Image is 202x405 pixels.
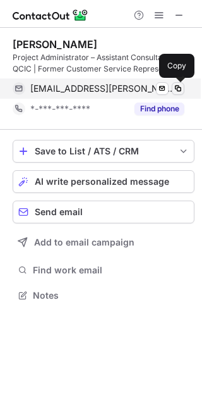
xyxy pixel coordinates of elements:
button: Reveal Button [134,103,184,115]
button: Add to email campaign [13,231,194,254]
span: Add to email campaign [34,237,134,247]
button: AI write personalized message [13,170,194,193]
span: Send email [35,207,83,217]
span: AI write personalized message [35,177,169,187]
img: ContactOut v5.3.10 [13,8,88,23]
button: save-profile-one-click [13,140,194,163]
button: Send email [13,201,194,223]
div: [PERSON_NAME] [13,38,97,51]
button: Find work email [13,261,194,279]
span: [EMAIL_ADDRESS][PERSON_NAME][DOMAIN_NAME] [30,83,175,94]
button: Notes [13,287,194,304]
span: Find work email [33,265,189,276]
div: Save to List / ATS / CRM [35,146,172,156]
div: Project Administrator – Assistant Consultant @ QCIC | Former Customer Service Representative @ Am... [13,52,194,75]
span: Notes [33,290,189,301]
